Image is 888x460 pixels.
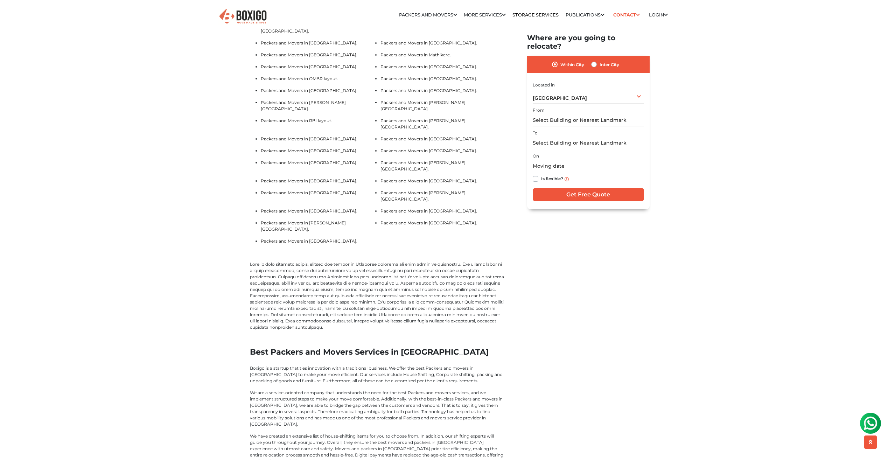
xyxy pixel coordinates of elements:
h2: Where are you going to relocate? [527,34,650,50]
a: Packers and Movers in [PERSON_NAME][GEOGRAPHIC_DATA]. [261,220,346,232]
a: Packers and Movers in [GEOGRAPHIC_DATA]. [380,76,477,81]
a: Packers and Movers in [PERSON_NAME][GEOGRAPHIC_DATA]. [380,190,466,202]
a: Packers and Movers in OMBR layout. [261,76,338,81]
img: whatsapp-icon.svg [7,7,21,21]
h2: Best Packers and Movers Services in [GEOGRAPHIC_DATA] [250,347,505,357]
a: Packers and Movers in [GEOGRAPHIC_DATA]. [261,88,357,93]
input: Get Free Quote [533,188,644,201]
a: Packers and Movers in [PERSON_NAME][GEOGRAPHIC_DATA]. [380,160,466,172]
a: Packers and Movers in RBI layout. [261,118,332,123]
a: Packers and Movers in [GEOGRAPHIC_DATA]. [261,238,357,244]
p: Lore ip dolo sitametc adipis, elitsed doe tempor in Utlaboree dolorema ali enim admin ve quisnost... [250,261,505,330]
a: Packers and Movers [399,12,457,18]
label: Located in [533,82,555,88]
a: Packers and Movers in [GEOGRAPHIC_DATA]. [261,52,357,57]
a: Storage Services [512,12,559,18]
a: Packers and Movers in [GEOGRAPHIC_DATA]. [380,136,477,141]
label: From [533,107,545,113]
label: On [533,153,539,159]
a: Packers and Movers in [GEOGRAPHIC_DATA]. [261,148,357,153]
a: More services [464,12,506,18]
label: Inter City [600,60,619,69]
span: [GEOGRAPHIC_DATA] [533,95,587,101]
a: Packers and Movers in [GEOGRAPHIC_DATA]. [380,88,477,93]
a: Packers and Movers in Mathikere. [380,52,451,57]
a: Contact [611,9,642,20]
a: Publications [566,12,604,18]
label: Is flexible? [541,175,563,182]
a: Packers and Movers in [GEOGRAPHIC_DATA]. [261,160,357,165]
a: Packers and Movers in [GEOGRAPHIC_DATA]. [380,64,477,69]
a: Packers and Movers in [GEOGRAPHIC_DATA]. [261,178,357,183]
p: Boxigo is a startup that ties innovation with a traditional business. We offer the best Packers a... [250,365,505,384]
a: Packers and Movers in [PERSON_NAME][GEOGRAPHIC_DATA]. [261,22,346,34]
img: info [565,177,569,181]
a: Packers and Movers in [GEOGRAPHIC_DATA]. [380,220,477,225]
a: Packers and Movers in [GEOGRAPHIC_DATA]. [261,190,357,195]
input: Select Building or Nearest Landmark [533,137,644,149]
label: Within City [560,60,584,69]
a: Packers and Movers in [GEOGRAPHIC_DATA]. [380,208,477,214]
a: Packers and Movers in [GEOGRAPHIC_DATA]. [261,64,357,69]
a: Packers and Movers in [PERSON_NAME][GEOGRAPHIC_DATA]. [261,100,346,111]
button: scroll up [864,435,877,449]
a: Packers and Movers in [GEOGRAPHIC_DATA]. [380,40,477,46]
p: We are a service-oriented company that understands the need for the best Packers and movers servi... [250,390,505,427]
a: Packers and Movers in [GEOGRAPHIC_DATA]. [261,40,357,46]
input: Moving date [533,160,644,172]
img: Boxigo [218,8,267,25]
input: Select Building or Nearest Landmark [533,114,644,126]
a: Packers and Movers in [PERSON_NAME][GEOGRAPHIC_DATA]. [380,118,466,130]
a: Packers and Movers in [GEOGRAPHIC_DATA]. [380,148,477,153]
label: To [533,130,538,136]
a: Packers and Movers in [GEOGRAPHIC_DATA]. [261,208,357,214]
a: Packers and Movers in [PERSON_NAME][GEOGRAPHIC_DATA]. [380,100,466,111]
a: Packers and Movers in [GEOGRAPHIC_DATA]. [380,178,477,183]
a: Login [649,12,668,18]
a: Packers and Movers in [GEOGRAPHIC_DATA]. [261,136,357,141]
